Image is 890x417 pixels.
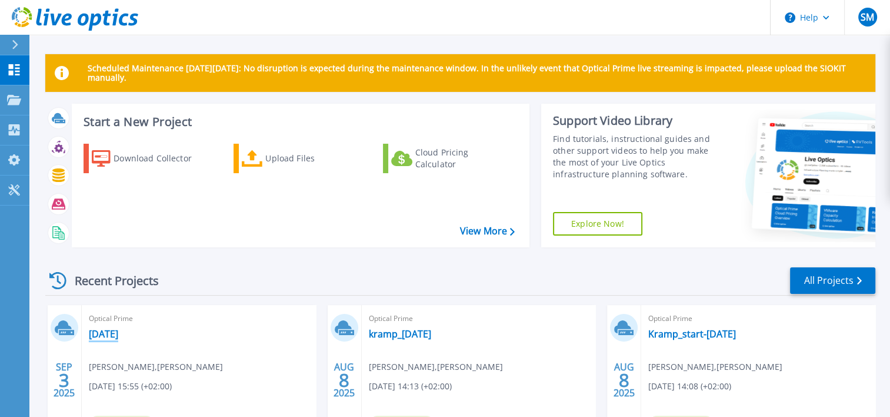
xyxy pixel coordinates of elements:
div: Upload Files [265,147,359,170]
span: 8 [619,375,629,385]
span: Optical Prime [89,312,309,325]
div: Support Video Library [553,113,721,128]
a: Download Collector [84,144,215,173]
div: Cloud Pricing Calculator [415,147,509,170]
a: kramp_[DATE] [369,328,431,340]
a: [DATE] [89,328,118,340]
div: AUG 2025 [613,359,635,402]
span: [PERSON_NAME] , [PERSON_NAME] [648,360,782,373]
div: SEP 2025 [53,359,75,402]
span: [DATE] 14:08 (+02:00) [648,380,731,393]
a: Explore Now! [553,212,642,236]
div: AUG 2025 [333,359,355,402]
span: 8 [339,375,349,385]
div: Download Collector [114,147,208,170]
span: SM [861,12,874,22]
span: [DATE] 14:13 (+02:00) [369,380,452,393]
p: Scheduled Maintenance [DATE][DATE]: No disruption is expected during the maintenance window. In t... [88,64,866,82]
span: 3 [59,375,69,385]
div: Find tutorials, instructional guides and other support videos to help you make the most of your L... [553,133,721,180]
a: All Projects [790,267,875,294]
span: [DATE] 15:55 (+02:00) [89,380,172,393]
a: View More [460,226,515,237]
span: Optical Prime [369,312,589,325]
span: Optical Prime [648,312,868,325]
div: Recent Projects [45,266,175,295]
a: Upload Files [234,144,365,173]
span: [PERSON_NAME] , [PERSON_NAME] [369,360,503,373]
a: Kramp_start-[DATE] [648,328,736,340]
span: [PERSON_NAME] , [PERSON_NAME] [89,360,223,373]
a: Cloud Pricing Calculator [383,144,514,173]
h3: Start a New Project [84,115,514,128]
